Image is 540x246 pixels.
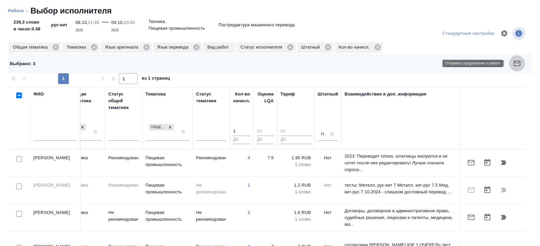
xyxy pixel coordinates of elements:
[33,91,44,98] div: ФИО
[479,209,495,225] button: Открыть календарь загрузки
[76,20,88,25] p: 08.10,
[145,155,189,168] p: Пищевая промышленность
[66,44,88,51] p: Тематика
[30,206,81,229] td: [PERSON_NAME]
[193,179,230,202] td: Не рекомендован
[345,153,456,173] p: 2023: Переводит плохо, штатницы жалуются и не хотят после нее редактировать! Лучше сначала спроси...
[105,151,142,175] td: Рекомендован
[496,25,512,42] span: Настроить таблицу
[9,42,61,53] div: Общая тематика
[495,155,512,171] button: Продолжить
[314,179,341,202] td: Нет
[248,183,250,188] a: 1
[248,155,250,160] a: 4
[345,182,456,195] p: тесты: Металл, рус-кит 7 Металл, кит-рус 7,5 Мед, кит-рус 7 10.2024 - слишком дословный перевод. ...
[207,44,231,51] p: Вид работ
[253,151,277,175] td: 7.5
[30,179,81,202] td: [PERSON_NAME]
[16,211,22,217] input: Выбери исполнителей, чтобы отправить приглашение на работу
[8,8,24,13] a: Работа
[280,155,311,161] p: 1.95 RUB
[477,55,493,72] button: Показать доступность исполнителя
[88,20,99,25] p: 11:49
[105,179,142,202] td: Рекомендован
[124,20,135,25] p: 10:00
[248,210,250,215] a: 2
[280,161,311,168] p: 1 слово
[339,44,372,51] p: Кол-во начисл.
[148,123,174,132] div: Пищевая промышленность
[68,151,105,175] td: Техника
[16,156,22,162] input: Выбери исполнителей, чтобы отправить приглашение на работу
[257,128,274,136] input: От
[101,42,152,53] div: Язык оригинала
[157,44,191,51] p: Язык перевода
[493,55,509,72] button: Рассчитать маржинальность заказа
[240,44,285,51] p: Статус исполнителя
[145,91,166,98] div: Тематика
[62,42,100,53] div: Тематика
[16,184,22,189] input: Выбери исполнителей, чтобы отправить приглашение на работу
[280,136,311,144] input: До
[280,216,311,223] p: 1 слово
[280,189,311,195] p: 1 слово
[111,20,124,25] p: 09.10,
[297,42,333,53] div: Штатный
[495,209,512,225] button: Продолжить
[13,19,40,26] p: 239,3 слово
[102,16,109,34] div: —
[463,155,479,171] button: Отправить предложение о работе
[318,91,338,98] div: Штатный
[145,209,189,223] p: Пищевая промышленность
[233,128,250,136] input: От
[479,182,495,198] button: Открыть календарь загрузки
[26,7,28,14] li: ‹
[345,91,426,98] div: Взаимодействие и доп. информация
[149,124,166,131] div: Пищевая промышленность
[280,128,311,136] input: От
[145,182,189,195] p: Пищевая промышленность
[463,209,479,225] button: Отправить предложение о работе
[71,91,102,104] div: Общая тематика
[68,206,105,229] td: Техника
[236,42,296,53] div: Статус исполнителя
[280,209,311,216] p: 1.8 RUB
[30,151,81,175] td: [PERSON_NAME]
[196,91,226,104] div: Статус тематики
[257,91,274,104] div: Оценка LQA
[441,28,496,39] div: split button
[314,151,341,175] td: Нет
[148,18,165,25] p: Техника
[13,44,50,51] p: Общая тематика
[218,22,295,28] p: Постредактура машинного перевода
[105,44,141,51] p: Язык оригинала
[108,91,139,111] div: Статус общей тематики
[68,179,105,202] td: Техника
[479,155,495,171] button: Открыть календарь загрузки
[314,206,341,229] td: Нет
[301,44,322,51] p: Штатный
[153,42,202,53] div: Язык перевода
[193,206,230,229] td: Не рекомендован
[345,208,456,228] p: Договоры, договорное и административное право, судебные решения, лицензии и патенты, медицина, ма...
[280,91,295,98] div: Тариф
[8,5,532,16] nav: breadcrumb
[335,42,383,53] div: Кол-во начисл.
[257,136,274,144] input: До
[512,27,526,40] span: Посмотреть информацию
[193,151,230,175] td: Рекомендован
[233,91,250,104] div: Кол-во начисл.
[233,136,250,144] input: До
[105,206,142,229] td: Не рекомендован
[30,5,112,16] h2: Выбор исполнителя
[280,182,311,189] p: 1.2 RUB
[10,61,35,66] span: Выбрано : 3
[321,131,326,137] div: Нет
[142,74,170,84] span: из 1 страниц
